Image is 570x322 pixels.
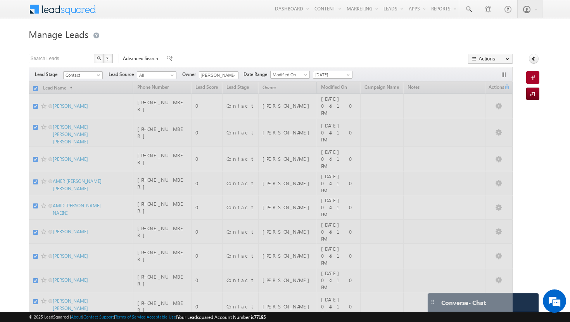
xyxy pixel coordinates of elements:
a: Show All Items [228,72,238,79]
span: All [137,72,174,79]
button: Actions [468,54,513,64]
div: Minimize live chat window [127,4,146,22]
button: ? [104,54,113,63]
em: Start Chat [105,239,141,249]
img: Search [97,56,101,60]
span: Manage Leads [29,28,88,40]
a: All [137,71,176,79]
a: Modified On [270,71,310,79]
a: Acceptable Use [147,314,176,319]
span: Contact [64,72,100,79]
a: [DATE] [313,71,352,79]
span: Advanced Search [123,55,161,62]
span: Owner [182,71,199,78]
span: Lead Stage [35,71,63,78]
a: About [71,314,82,319]
span: Date Range [244,71,270,78]
span: © 2025 LeadSquared | | | | | [29,313,266,321]
span: Lead Source [109,71,137,78]
div: Chat with us now [40,41,130,51]
a: Terms of Service [115,314,145,319]
input: Type to Search [199,71,238,79]
a: Contact Support [83,314,114,319]
a: Contact [63,71,103,79]
textarea: Type your message and hit 'Enter' [10,72,142,232]
img: d_60004797649_company_0_60004797649 [13,41,33,51]
span: Modified On [271,71,307,78]
span: Your Leadsquared Account Number is [177,314,266,320]
span: [DATE] [313,71,350,78]
span: 77195 [254,314,266,320]
span: ? [106,55,110,62]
